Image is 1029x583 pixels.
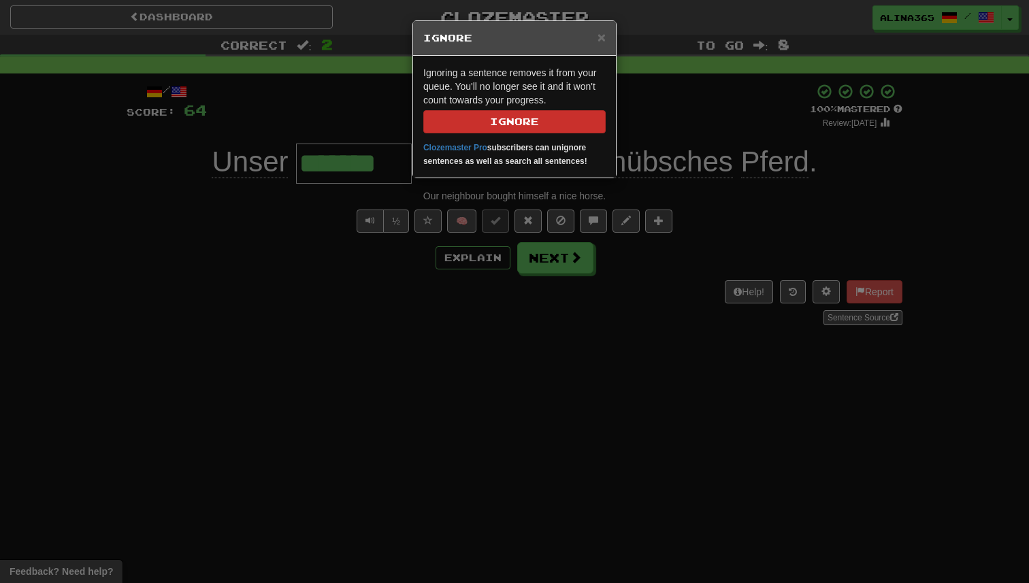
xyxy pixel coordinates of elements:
button: Close [598,30,606,44]
a: Clozemaster Pro [423,143,487,152]
p: Ignoring a sentence removes it from your queue. You'll no longer see it and it won't count toward... [423,66,606,133]
strong: subscribers can unignore sentences as well as search all sentences! [423,143,587,166]
span: × [598,29,606,45]
h5: Ignore [423,31,606,45]
button: Ignore [423,110,606,133]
